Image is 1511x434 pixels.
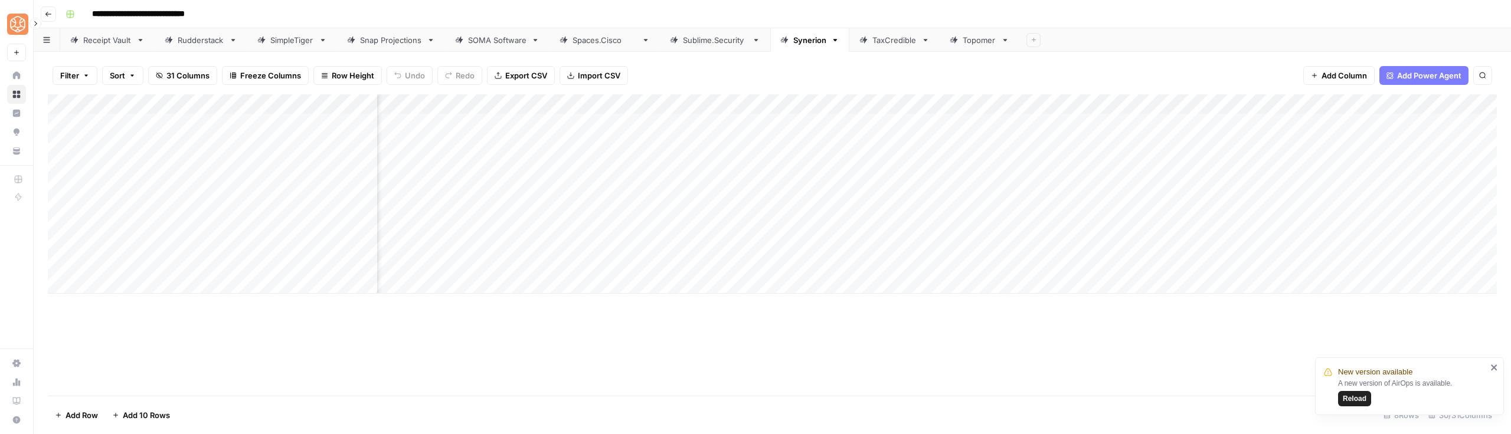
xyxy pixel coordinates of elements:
[1490,363,1499,372] button: close
[7,9,26,39] button: Workspace: SimpleTiger
[1322,70,1367,81] span: Add Column
[270,34,314,46] div: SimpleTiger
[505,70,547,81] span: Export CSV
[1379,66,1469,85] button: Add Power Agent
[560,66,628,85] button: Import CSV
[7,410,26,429] button: Help + Support
[148,66,217,85] button: 31 Columns
[445,28,550,52] a: SOMA Software
[7,123,26,142] a: Opportunities
[573,34,637,46] div: [DOMAIN_NAME]
[940,28,1019,52] a: Topomer
[793,34,826,46] div: Synerion
[456,70,475,81] span: Redo
[578,70,620,81] span: Import CSV
[102,66,143,85] button: Sort
[1397,70,1461,81] span: Add Power Agent
[7,354,26,373] a: Settings
[7,14,28,35] img: SimpleTiger Logo
[83,34,132,46] div: Receipt Vault
[387,66,433,85] button: Undo
[60,28,155,52] a: Receipt Vault
[872,34,917,46] div: TaxCredible
[53,66,97,85] button: Filter
[155,28,247,52] a: Rudderstack
[337,28,445,52] a: Snap Projections
[660,28,770,52] a: [DOMAIN_NAME]
[1338,391,1371,406] button: Reload
[550,28,660,52] a: [DOMAIN_NAME]
[360,34,422,46] div: Snap Projections
[7,85,26,104] a: Browse
[7,392,26,410] a: Learning Hub
[110,70,125,81] span: Sort
[1303,66,1375,85] button: Add Column
[849,28,940,52] a: TaxCredible
[1343,393,1366,404] span: Reload
[770,28,849,52] a: Synerion
[7,104,26,123] a: Insights
[7,142,26,160] a: Your Data
[178,34,224,46] div: Rudderstack
[123,409,170,421] span: Add 10 Rows
[1424,406,1497,425] div: 30/31 Columns
[1379,406,1424,425] div: 8 Rows
[313,66,382,85] button: Row Height
[247,28,337,52] a: SimpleTiger
[437,66,482,85] button: Redo
[1338,378,1487,406] div: A new version of AirOps is available.
[60,70,79,81] span: Filter
[487,66,555,85] button: Export CSV
[48,406,105,425] button: Add Row
[222,66,309,85] button: Freeze Columns
[66,409,98,421] span: Add Row
[683,34,747,46] div: [DOMAIN_NAME]
[105,406,177,425] button: Add 10 Rows
[166,70,210,81] span: 31 Columns
[1338,366,1412,378] span: New version available
[405,70,425,81] span: Undo
[240,70,301,81] span: Freeze Columns
[963,34,996,46] div: Topomer
[7,66,26,85] a: Home
[7,373,26,392] a: Usage
[332,70,374,81] span: Row Height
[468,34,526,46] div: SOMA Software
